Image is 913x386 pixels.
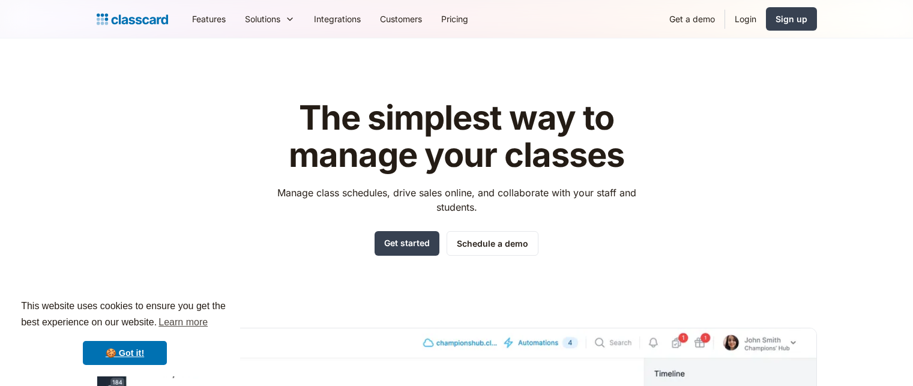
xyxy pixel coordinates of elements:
a: Customers [370,5,432,32]
a: Pricing [432,5,478,32]
h1: The simplest way to manage your classes [266,100,647,173]
span: This website uses cookies to ensure you get the best experience on our website. [21,299,229,331]
a: learn more about cookies [157,313,209,331]
a: Integrations [304,5,370,32]
a: Get a demo [660,5,725,32]
div: Sign up [776,13,807,25]
div: Solutions [245,13,280,25]
a: dismiss cookie message [83,341,167,365]
a: Get started [375,231,439,256]
a: home [97,11,168,28]
a: Features [182,5,235,32]
a: Sign up [766,7,817,31]
a: Login [725,5,766,32]
div: Solutions [235,5,304,32]
a: Schedule a demo [447,231,538,256]
div: cookieconsent [10,288,240,376]
p: Manage class schedules, drive sales online, and collaborate with your staff and students. [266,185,647,214]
